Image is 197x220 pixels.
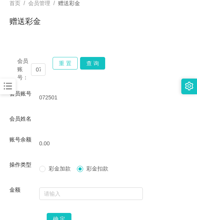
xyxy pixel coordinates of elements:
[17,57,31,82] span: 会员账号：
[9,115,31,122] label: 会员姓名
[31,63,46,76] input: 会员账号
[46,165,74,172] span: 彩金加款
[39,94,58,101] span: 072501
[9,15,41,27] h1: 赠送彩金
[9,161,31,168] label: 操作类型
[83,165,111,172] span: 彩金扣款
[3,81,13,91] i: 图标: bars
[39,187,143,200] input: 请输入
[9,187,20,193] label: 金额
[9,136,31,143] label: 账号余额
[80,57,105,70] button: 查 询
[39,140,50,147] span: 0.00
[53,57,78,70] button: 重 置
[9,90,31,97] label: 会员账号
[185,82,193,90] i: 图标: setting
